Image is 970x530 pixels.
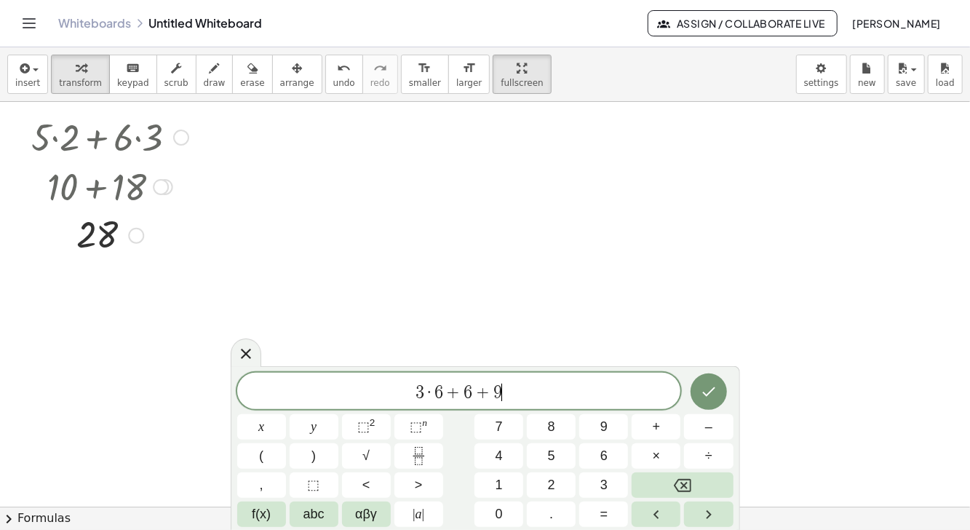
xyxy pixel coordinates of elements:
[579,414,628,440] button: 9
[474,414,523,440] button: 7
[600,446,608,466] span: 6
[240,78,264,88] span: erase
[290,502,338,527] button: Alphabet
[462,60,476,77] i: format_size
[684,502,733,527] button: Right arrow
[472,384,493,401] span: +
[852,17,941,30] span: [PERSON_NAME]
[434,384,443,401] span: 6
[413,507,416,521] span: |
[493,384,502,401] span: 9
[204,78,226,88] span: draw
[362,55,398,94] button: redoredo
[342,472,391,498] button: Less than
[117,78,149,88] span: keypad
[156,55,196,94] button: scrub
[337,60,351,77] i: undo
[496,417,503,437] span: 7
[653,446,661,466] span: ×
[409,78,441,88] span: smaller
[394,414,443,440] button: Superscript
[164,78,188,88] span: scrub
[422,507,425,521] span: |
[237,472,286,498] button: ,
[796,55,847,94] button: settings
[303,505,325,524] span: abc
[443,384,464,401] span: +
[394,443,443,469] button: Fraction
[527,443,576,469] button: 5
[684,414,733,440] button: Minus
[527,414,576,440] button: 8
[888,55,925,94] button: save
[548,417,555,437] span: 8
[840,10,953,36] button: [PERSON_NAME]
[272,55,322,94] button: arrange
[493,55,551,94] button: fullscreen
[290,414,338,440] button: y
[15,78,40,88] span: insert
[237,443,286,469] button: (
[413,505,424,524] span: a
[548,475,555,495] span: 2
[109,55,157,94] button: keyboardkeypad
[51,55,110,94] button: transform
[632,414,680,440] button: Plus
[58,16,131,31] a: Whiteboards
[632,443,680,469] button: Times
[362,446,370,466] span: √
[237,502,286,527] button: Functions
[342,502,391,527] button: Greek alphabet
[705,417,712,437] span: –
[290,443,338,469] button: )
[804,78,839,88] span: settings
[196,55,234,94] button: draw
[394,502,443,527] button: Absolute value
[308,475,320,495] span: ⬚
[549,505,553,524] span: .
[357,419,370,434] span: ⬚
[373,60,387,77] i: redo
[370,78,390,88] span: redo
[501,78,543,88] span: fullscreen
[648,10,838,36] button: Assign / Collaborate Live
[370,417,375,428] sup: 2
[280,78,314,88] span: arrange
[424,384,434,401] span: ·
[290,472,338,498] button: Placeholder
[548,446,555,466] span: 5
[496,475,503,495] span: 1
[362,475,370,495] span: <
[237,414,286,440] button: x
[410,419,422,434] span: ⬚
[401,55,449,94] button: format_sizesmaller
[858,78,876,88] span: new
[501,384,502,401] span: ​
[691,373,727,410] button: Done
[527,472,576,498] button: 2
[496,446,503,466] span: 4
[684,443,733,469] button: Divide
[252,505,271,524] span: f(x)
[579,472,628,498] button: 3
[850,55,885,94] button: new
[258,417,264,437] span: x
[660,17,825,30] span: Assign / Collaborate Live
[496,505,503,524] span: 0
[422,417,427,428] sup: n
[474,502,523,527] button: 0
[705,446,712,466] span: ÷
[527,502,576,527] button: .
[232,55,272,94] button: erase
[632,472,733,498] button: Backspace
[632,502,680,527] button: Left arrow
[474,472,523,498] button: 1
[600,417,608,437] span: 9
[342,443,391,469] button: Square root
[456,78,482,88] span: larger
[311,446,316,466] span: )
[416,384,424,401] span: 3
[311,417,317,437] span: y
[333,78,355,88] span: undo
[448,55,490,94] button: format_sizelarger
